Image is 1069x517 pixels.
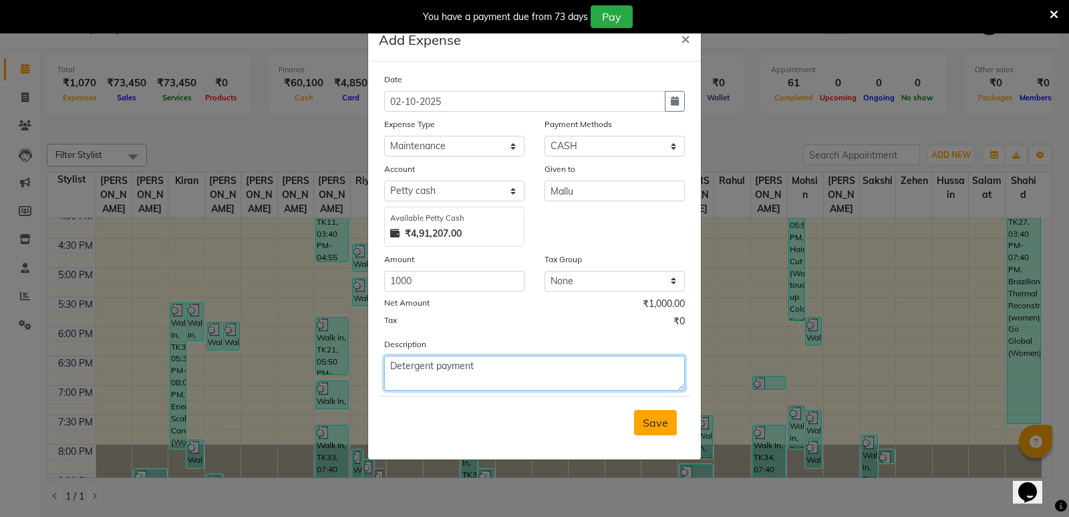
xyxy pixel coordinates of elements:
[384,271,524,292] input: Amount
[423,10,588,24] div: You have a payment due from 73 days
[545,163,575,175] label: Given to
[545,118,612,130] label: Payment Methods
[384,314,397,326] label: Tax
[384,163,415,175] label: Account
[670,19,701,57] button: Close
[379,30,461,50] h5: Add Expense
[390,213,518,224] div: Available Petty Cash
[384,74,402,86] label: Date
[405,227,462,241] strong: ₹4,91,207.00
[643,416,668,429] span: Save
[591,5,633,28] button: Pay
[545,253,582,266] label: Tax Group
[384,338,426,350] label: Description
[1013,463,1056,504] iframe: chat widget
[384,253,414,266] label: Amount
[384,297,430,309] label: Net Amount
[643,297,685,314] span: ₹1,000.00
[673,314,685,332] span: ₹0
[384,118,435,130] label: Expense Type
[545,181,685,201] input: Given to
[634,410,677,435] button: Save
[681,28,690,48] span: ×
